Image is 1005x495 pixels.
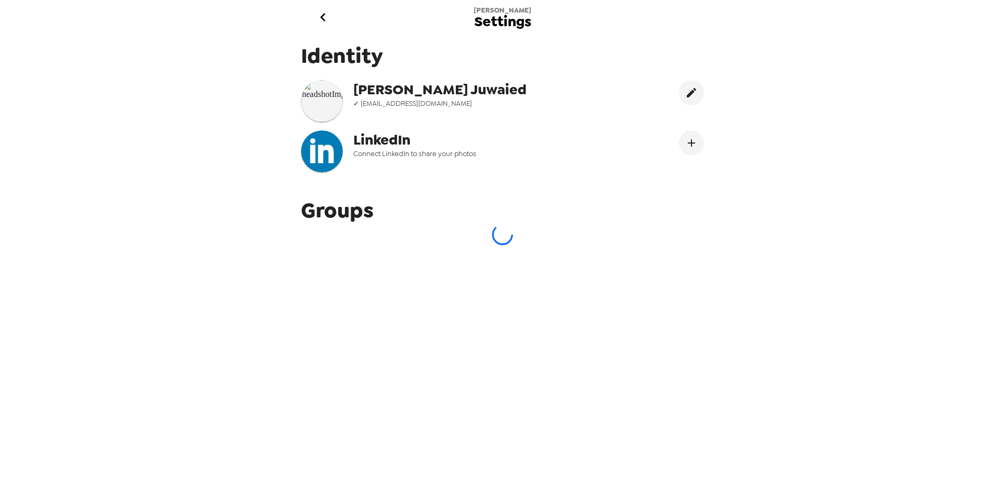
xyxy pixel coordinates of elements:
img: headshotImg [301,80,343,122]
img: headshotImg [301,130,343,172]
span: Settings [474,15,531,29]
span: Groups [301,196,374,224]
button: Connect LinekdIn [679,130,704,156]
span: [PERSON_NAME] [474,6,531,15]
span: LinkedIn [353,130,565,149]
span: ✓ [EMAIL_ADDRESS][DOMAIN_NAME] [353,99,565,108]
span: [PERSON_NAME] Juwaied [353,80,565,99]
span: Identity [301,42,704,70]
button: edit [679,80,704,105]
span: Connect LinkedIn to share your photos [353,149,565,158]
